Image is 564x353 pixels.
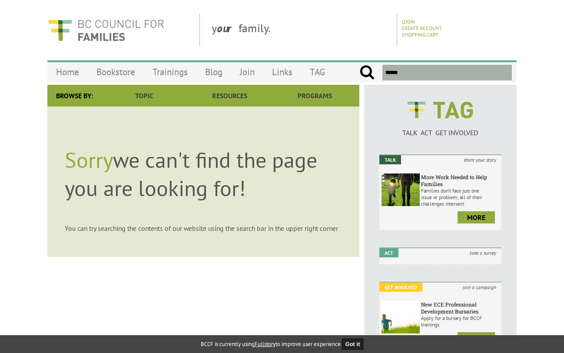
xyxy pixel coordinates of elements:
[401,93,479,127] img: BCCF's TAG Logo
[401,18,415,25] a: Login
[379,120,501,137] a: TALK ACT GET INVOLVED
[458,283,501,292] i: join a campaign
[401,31,438,38] a: Shopping Cart
[187,85,272,107] a: Resources
[421,187,499,207] p: Families don’t face just one issue or problem; all of their challenges intersect.
[65,146,342,202] p: we can't find the page you are looking for!
[379,248,398,257] em: Act
[359,65,375,80] input: Submit
[263,62,301,82] a: Links
[47,14,165,47] img: BC Council for FAMILIES
[65,146,113,174] span: Sorry
[401,25,442,31] a: Create Account
[272,85,358,107] a: Programs
[231,62,263,82] a: Join
[205,14,397,47] div: y family.
[47,85,102,107] div: Browse By:
[421,301,499,315] h6: New ECE Professional Development Bursaries
[379,155,401,164] em: Talk
[196,62,231,82] a: Blog
[301,62,334,82] a: TAG
[255,340,275,348] a: Fullstory
[379,128,501,137] p: TALK ACT GET INVOLVED
[102,85,187,107] a: Topic
[342,339,364,350] button: Got it
[458,211,495,223] a: more
[144,62,196,82] a: Trainings
[421,315,499,328] p: Apply for a bursary for BCCF trainings
[217,21,239,35] strong: our
[88,62,144,82] a: Bookstore
[421,173,499,187] h6: More Work Needed to Help Families
[47,62,88,82] a: Home
[464,248,501,257] i: take a survey
[458,155,501,164] i: share your story
[458,332,495,344] a: more
[65,224,342,233] p: You can try searching the contents of our website using the search bar in the upper right corner
[379,283,422,292] em: Get Involved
